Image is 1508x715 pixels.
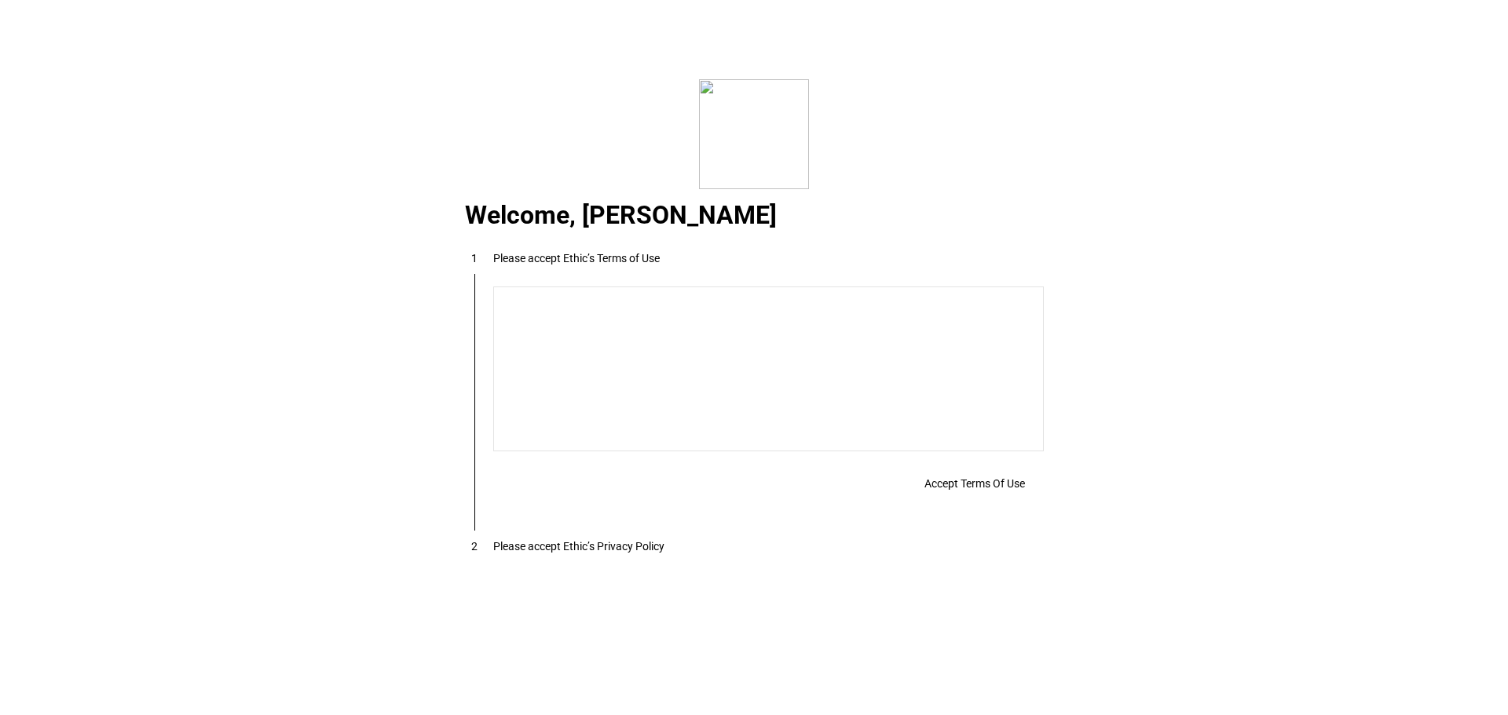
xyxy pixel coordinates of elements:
[493,540,664,553] div: Please accept Ethic’s Privacy Policy
[471,540,478,553] span: 2
[446,207,1063,226] div: Welcome, [PERSON_NAME]
[699,79,809,189] img: corporate.svg
[493,252,660,264] div: Please accept Ethic’s Terms of Use
[471,252,478,264] span: 1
